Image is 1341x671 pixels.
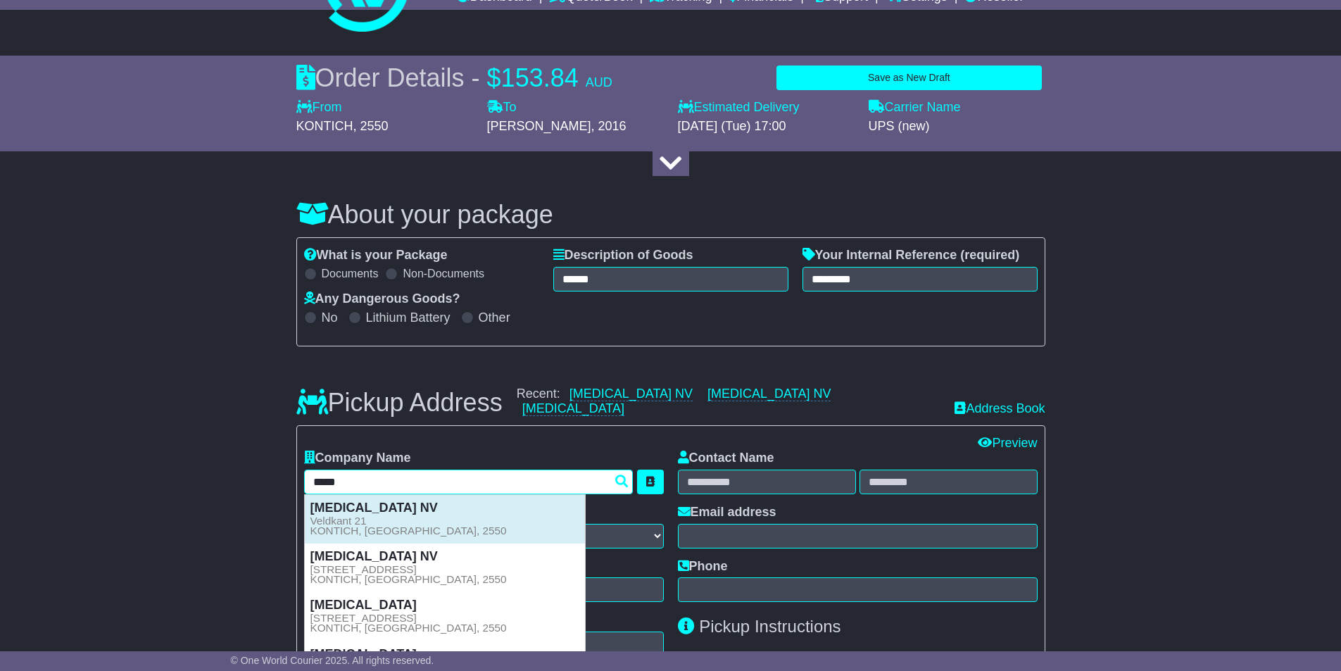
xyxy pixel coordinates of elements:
strong: [MEDICAL_DATA] [310,598,417,612]
span: , 2550 [353,119,389,133]
span: 153.84 [501,63,579,92]
div: UPS (new) [869,119,1045,134]
span: [PERSON_NAME] [487,119,591,133]
label: Other [479,311,510,326]
a: Address Book [955,401,1045,417]
label: What is your Package [304,248,448,263]
label: Description of Goods [553,248,693,263]
strong: [MEDICAL_DATA] [310,647,417,661]
small: [STREET_ADDRESS] KONTICH, [GEOGRAPHIC_DATA], 2550 [310,565,507,584]
div: [DATE] (Tue) 17:00 [678,119,855,134]
label: To [487,100,517,115]
a: [MEDICAL_DATA] NV [569,387,693,401]
label: Documents [322,267,379,280]
span: Pickup Instructions [699,617,841,636]
label: Any Dangerous Goods? [304,291,460,307]
label: Non-Documents [403,267,484,280]
h3: Pickup Address [296,389,503,417]
a: [MEDICAL_DATA] [522,401,624,416]
strong: [MEDICAL_DATA] NV [310,549,438,563]
label: No [322,311,338,326]
small: Veldkant 21 KONTICH, [GEOGRAPHIC_DATA], 2550 [310,516,507,536]
span: AUD [586,75,612,89]
a: [MEDICAL_DATA] NV [707,387,831,401]
label: From [296,100,342,115]
label: Contact Name [678,451,774,466]
a: Preview [978,436,1037,450]
label: Estimated Delivery [678,100,855,115]
h3: About your package [296,201,1045,229]
label: Carrier Name [869,100,961,115]
label: Your Internal Reference (required) [802,248,1020,263]
label: Email address [678,505,776,520]
span: © One World Courier 2025. All rights reserved. [231,655,434,666]
span: KONTICH [296,119,353,133]
strong: [MEDICAL_DATA] NV [310,501,438,515]
label: Company Name [304,451,411,466]
small: [STREET_ADDRESS] KONTICH, [GEOGRAPHIC_DATA], 2550 [310,613,507,633]
label: Lithium Battery [366,311,451,326]
button: Save as New Draft [776,65,1041,90]
div: Order Details - [296,63,612,93]
span: $ [487,63,501,92]
span: , 2016 [591,119,627,133]
label: Phone [678,559,728,575]
div: Recent: [517,387,941,417]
